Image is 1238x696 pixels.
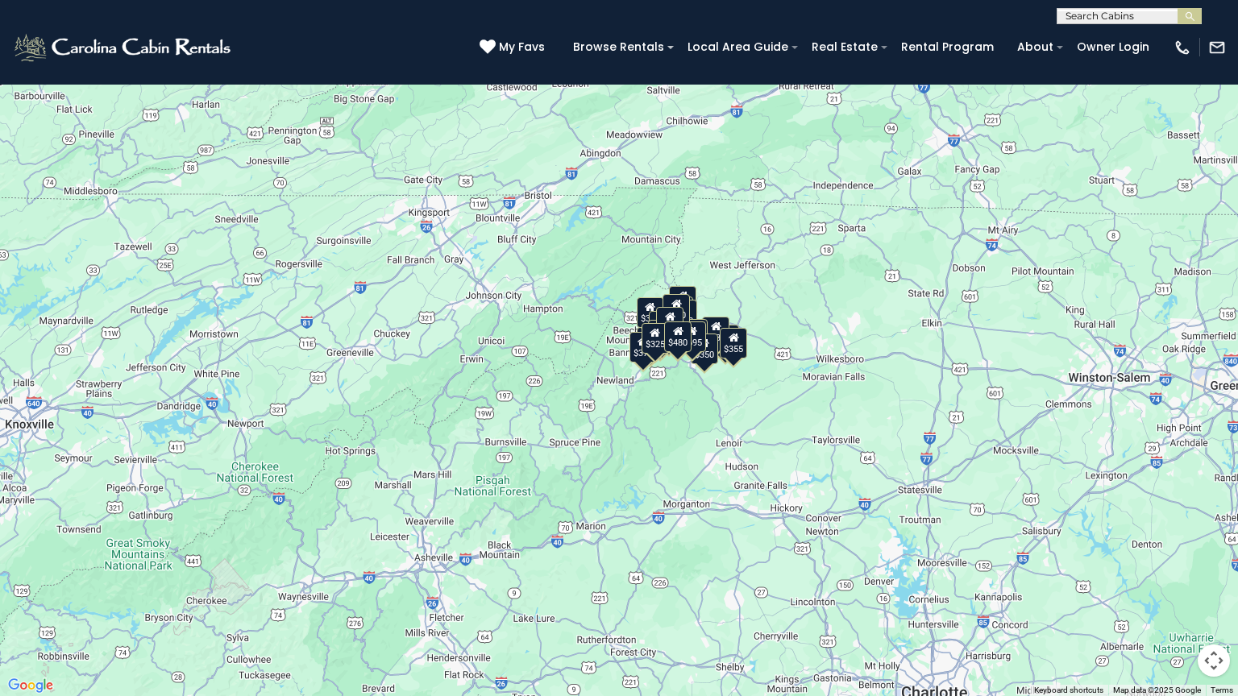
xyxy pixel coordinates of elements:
[499,39,545,56] span: My Favs
[12,31,235,64] img: White-1-2.png
[1069,35,1157,60] a: Owner Login
[1174,39,1191,56] img: phone-regular-white.png
[480,39,549,56] a: My Favs
[565,35,672,60] a: Browse Rentals
[804,35,886,60] a: Real Estate
[1009,35,1061,60] a: About
[893,35,1002,60] a: Rental Program
[1208,39,1226,56] img: mail-regular-white.png
[679,35,796,60] a: Local Area Guide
